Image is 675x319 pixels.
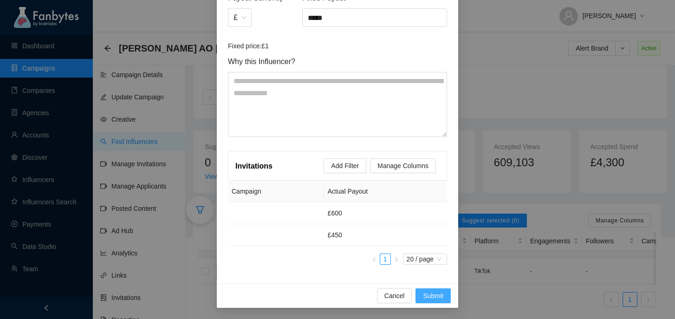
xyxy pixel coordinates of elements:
td: £450 [324,224,447,246]
span: £ [234,9,246,26]
article: Invitations [235,160,273,172]
span: Manage Columns [377,161,428,171]
span: Submit [423,291,443,301]
div: Page Size [403,254,447,265]
li: Next Page [391,254,402,265]
button: right [391,254,402,265]
span: Why this Influencer? [228,56,447,67]
span: Cancel [384,291,405,301]
span: right [394,257,399,262]
th: Actual Payout [324,181,447,202]
li: Previous Page [369,254,380,265]
li: 1 [380,254,391,265]
button: Cancel [377,288,412,303]
th: Campaign [228,181,324,202]
span: Add Filter [331,161,359,171]
article: Fixed price: £1 [228,41,447,51]
span: 20 / page [407,254,443,264]
button: Manage Columns [370,158,436,173]
span: left [371,257,377,262]
button: Add Filter [324,158,366,173]
button: Submit [415,288,451,303]
button: left [369,254,380,265]
a: 1 [380,254,390,264]
td: £600 [324,202,447,224]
